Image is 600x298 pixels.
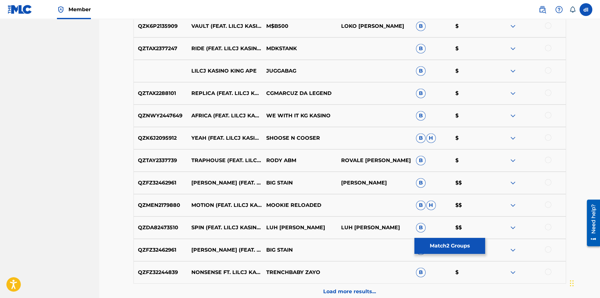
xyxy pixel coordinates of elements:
[416,21,426,31] span: B
[451,157,491,164] p: $
[134,22,188,30] p: QZK6P2135909
[57,6,65,13] img: Top Rightsholder
[568,267,600,298] iframe: Chat Widget
[509,112,517,120] img: expand
[187,269,262,276] p: NONSENSE FT. LILCJ KASINO
[451,134,491,142] p: $
[451,224,491,231] p: $$
[416,44,426,53] span: B
[509,22,517,30] img: expand
[262,22,337,30] p: M$B500
[553,3,565,16] div: Help
[416,66,426,76] span: B
[134,112,188,120] p: QZNWY2447649
[187,45,262,52] p: RIDE (FEAT. LILCJ KASINO)
[416,223,426,232] span: B
[187,157,262,164] p: TRAPHOUSE (FEAT. LILCJ KASINO)
[582,197,600,248] iframe: Resource Center
[187,112,262,120] p: AFRICA (FEAT. LILCJ KASINO)
[134,90,188,97] p: QZTAX2288101
[416,111,426,121] span: B
[451,67,491,75] p: $
[337,157,412,164] p: ROVALE [PERSON_NAME]
[555,6,563,13] img: help
[262,45,337,52] p: MDKSTANK
[509,224,517,231] img: expand
[187,246,262,254] p: [PERSON_NAME] (FEAT. LILCJ KASINO)
[580,3,592,16] div: User Menu
[262,157,337,164] p: RODY ABM
[68,6,91,13] span: Member
[134,246,188,254] p: QZFZ32462961
[539,6,546,13] img: search
[262,112,337,120] p: WE WITH IT KG KASINO
[414,238,485,254] button: Match2 Groups
[8,5,32,14] img: MLC Logo
[416,89,426,98] span: B
[337,22,412,30] p: LOKO [PERSON_NAME]
[262,90,337,97] p: CGMARCUZ DA LEGEND
[262,246,337,254] p: BIG STAIN
[509,157,517,164] img: expand
[426,133,436,143] span: H
[451,90,491,97] p: $
[134,179,188,187] p: QZFZ32462961
[509,179,517,187] img: expand
[262,179,337,187] p: BIG STAIN
[451,112,491,120] p: $
[134,134,188,142] p: QZK6J2095912
[337,224,412,231] p: LUH [PERSON_NAME]
[451,45,491,52] p: $
[187,90,262,97] p: REPLICA (FEAT. LILCJ KASINO)
[187,201,262,209] p: MOTION (FEAT. LILCJ KASINO)
[416,268,426,277] span: B
[509,134,517,142] img: expand
[416,200,426,210] span: B
[187,22,262,30] p: VAULT (FEAT. LILCJ KASINO)
[451,269,491,276] p: $
[509,201,517,209] img: expand
[134,201,188,209] p: QZMEN2179880
[509,45,517,52] img: expand
[262,224,337,231] p: LUH [PERSON_NAME]
[570,274,574,293] div: Drag
[187,67,262,75] p: LILCJ KASINO KING APE
[337,179,412,187] p: [PERSON_NAME]
[187,224,262,231] p: SPIN (FEAT. LILCJ KASINO)
[451,179,491,187] p: $$
[134,269,188,276] p: QZFZ32244839
[509,90,517,97] img: expand
[509,246,517,254] img: expand
[536,3,549,16] a: Public Search
[134,224,188,231] p: QZDA82473510
[262,134,337,142] p: SHOOSE N COOSER
[323,288,376,295] p: Load more results...
[262,269,337,276] p: TRENCHBABY ZAYO
[262,201,337,209] p: MOOKIE RELOADED
[416,156,426,165] span: B
[187,179,262,187] p: [PERSON_NAME] (FEAT. LILCJ KASINO)
[569,6,576,13] div: Notifications
[416,178,426,188] span: B
[451,22,491,30] p: $
[187,134,262,142] p: YEAH (FEAT. LILCJ KASINO)
[451,201,491,209] p: $$
[416,133,426,143] span: B
[509,269,517,276] img: expand
[509,67,517,75] img: expand
[134,45,188,52] p: QZTAX2377247
[134,157,188,164] p: QZTAY2337739
[426,200,436,210] span: H
[262,67,337,75] p: JUGGABAG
